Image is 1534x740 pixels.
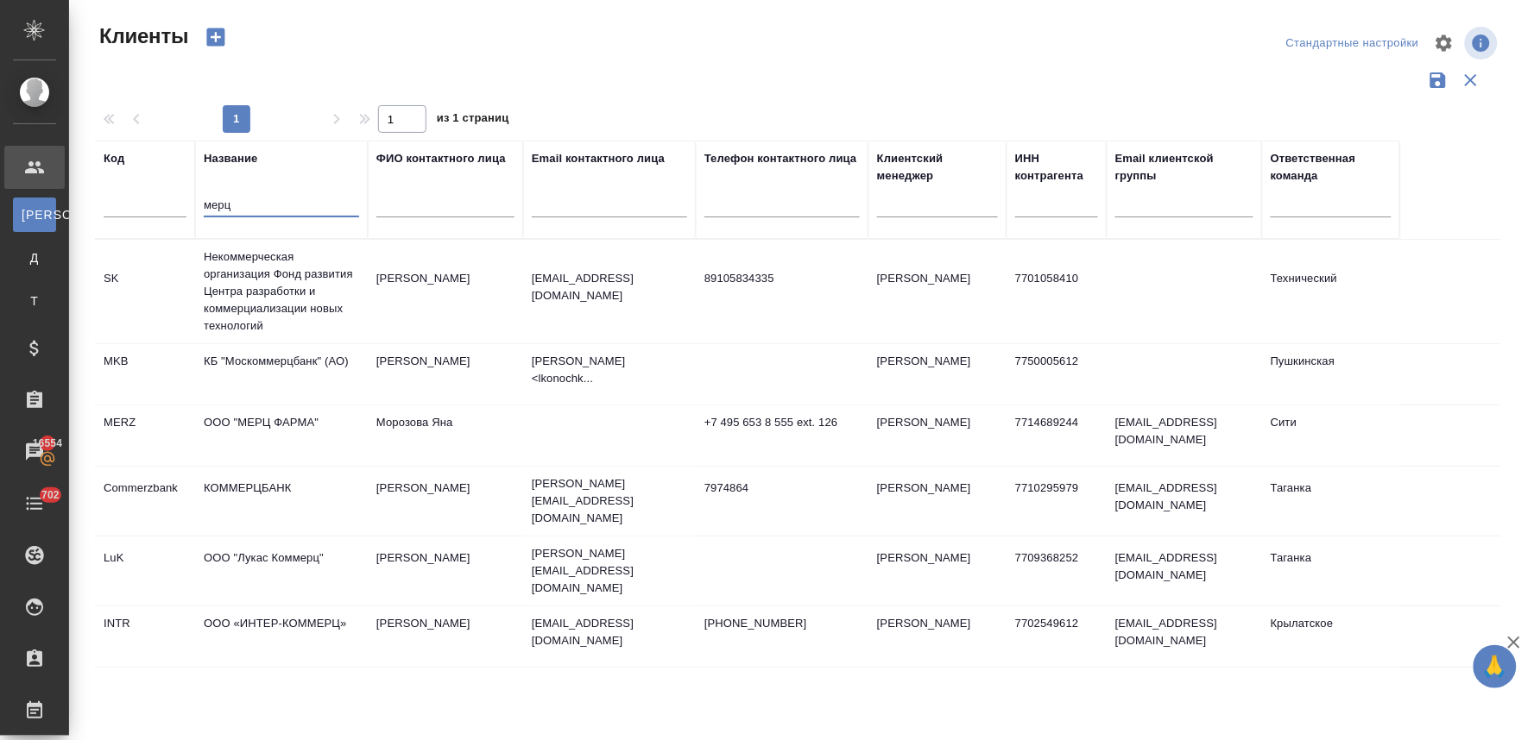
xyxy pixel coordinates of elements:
td: КОММЕРЦБАНК [195,471,368,531]
td: [EMAIL_ADDRESS][DOMAIN_NAME] [1107,405,1262,466]
button: 🙏 [1474,645,1517,688]
span: [PERSON_NAME] [22,206,47,223]
td: Некоммерческая организация Фонд развития Центра разработки и коммерциализации новых технологий [195,240,368,343]
td: [PERSON_NAME] [868,261,1007,322]
p: [PERSON_NAME][EMAIL_ADDRESS][DOMAIN_NAME] [532,475,687,527]
td: [PERSON_NAME] [868,541,1007,601]
td: Пушкинская [1262,344,1400,404]
td: 7709368252 [1007,541,1107,601]
td: [PERSON_NAME] [368,344,523,404]
td: MKB [95,344,195,404]
td: 7714689244 [1007,405,1107,466]
td: [EMAIL_ADDRESS][DOMAIN_NAME] [1107,541,1262,601]
td: MERZ [95,405,195,466]
p: [EMAIL_ADDRESS][DOMAIN_NAME] [532,270,687,304]
td: ООО "Лукас Коммерц" [195,541,368,601]
span: Настроить таблицу [1424,22,1465,64]
td: Технический [1262,261,1400,322]
td: 7701058410 [1007,261,1107,322]
span: Клиенты [95,22,188,50]
span: из 1 страниц [437,108,509,133]
div: Название [204,150,257,167]
td: [PERSON_NAME] [868,471,1007,531]
span: Посмотреть информацию [1465,27,1501,60]
td: Таганка [1262,471,1400,531]
td: LuK [95,541,195,601]
td: [EMAIL_ADDRESS][DOMAIN_NAME] [1107,471,1262,531]
td: Commerzbank [95,471,195,531]
span: 16554 [22,435,73,452]
p: +7 495 653 8 555 ext. 126 [704,414,860,431]
td: INTR [95,606,195,667]
td: Морозова Яна [368,405,523,466]
p: 89105834335 [704,270,860,287]
a: Д [13,241,56,275]
td: [PERSON_NAME] [368,261,523,322]
td: Крылатское [1262,606,1400,667]
td: ООО "МЕРЦ ФАРМА" [195,405,368,466]
p: 7974864 [704,480,860,497]
a: [PERSON_NAME] [13,198,56,232]
button: Сохранить фильтры [1422,64,1455,97]
div: Телефон контактного лица [704,150,857,167]
span: Д [22,249,47,267]
td: 7702549612 [1007,606,1107,667]
a: Т [13,284,56,318]
td: Таганка [1262,541,1400,601]
div: Email клиентской группы [1115,150,1253,185]
p: [EMAIL_ADDRESS][DOMAIN_NAME] [532,615,687,649]
td: 7750005612 [1007,344,1107,404]
div: Ответственная команда [1271,150,1392,185]
div: Клиентский менеджер [877,150,998,185]
p: [PERSON_NAME] <lkonochk... [532,353,687,387]
td: ООО «ИНТЕР-КОММЕРЦ» [195,606,368,667]
td: [PERSON_NAME] [368,471,523,531]
td: [PERSON_NAME] [868,606,1007,667]
div: split button [1282,30,1424,57]
div: Код [104,150,124,167]
td: [PERSON_NAME] [868,344,1007,404]
a: 16554 [4,430,65,473]
td: Сити [1262,405,1400,466]
div: ИНН контрагента [1015,150,1098,185]
span: 702 [31,486,70,504]
td: [PERSON_NAME] [368,606,523,667]
a: 702 [4,482,65,525]
button: Создать [195,22,237,52]
p: [PERSON_NAME][EMAIL_ADDRESS][DOMAIN_NAME] [532,545,687,597]
td: КБ "Москоммерцбанк" (АО) [195,344,368,404]
button: Сбросить фильтры [1455,64,1487,97]
span: 🙏 [1480,649,1510,685]
span: Т [22,292,47,310]
td: 7710295979 [1007,471,1107,531]
td: [PERSON_NAME] [368,541,523,601]
div: Email контактного лица [532,150,665,167]
td: [PERSON_NAME] [868,405,1007,466]
div: ФИО контактного лица [376,150,506,167]
td: [EMAIL_ADDRESS][DOMAIN_NAME] [1107,606,1262,667]
p: [PHONE_NUMBER] [704,615,860,632]
td: SK [95,261,195,322]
